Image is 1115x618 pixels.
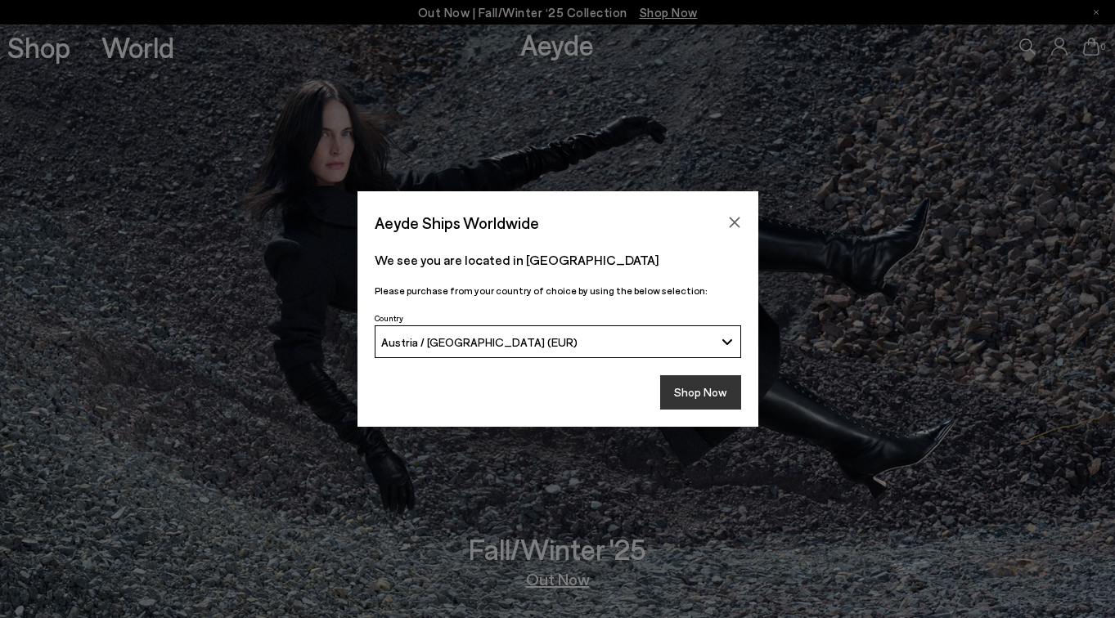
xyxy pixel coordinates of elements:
span: Aeyde Ships Worldwide [375,208,539,237]
p: We see you are located in [GEOGRAPHIC_DATA] [375,250,741,270]
p: Please purchase from your country of choice by using the below selection: [375,283,741,298]
span: Country [375,313,403,323]
span: Austria / [GEOGRAPHIC_DATA] (EUR) [381,335,578,349]
button: Close [722,210,747,235]
button: Shop Now [660,375,741,410]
